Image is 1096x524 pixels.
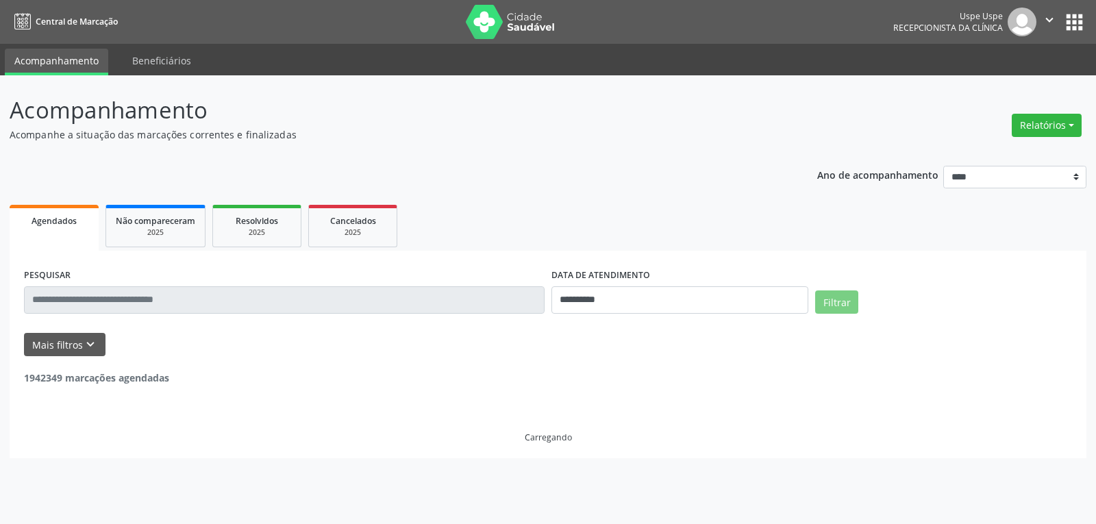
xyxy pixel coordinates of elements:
[24,371,169,384] strong: 1942349 marcações agendadas
[817,166,938,183] p: Ano de acompanhamento
[1008,8,1036,36] img: img
[1036,8,1062,36] button: 
[123,49,201,73] a: Beneficiários
[330,215,376,227] span: Cancelados
[893,22,1003,34] span: Recepcionista da clínica
[10,10,118,33] a: Central de Marcação
[1062,10,1086,34] button: apps
[319,227,387,238] div: 2025
[815,290,858,314] button: Filtrar
[116,227,195,238] div: 2025
[893,10,1003,22] div: Uspe Uspe
[32,215,77,227] span: Agendados
[116,215,195,227] span: Não compareceram
[83,337,98,352] i: keyboard_arrow_down
[223,227,291,238] div: 2025
[24,265,71,286] label: PESQUISAR
[10,93,763,127] p: Acompanhamento
[5,49,108,75] a: Acompanhamento
[36,16,118,27] span: Central de Marcação
[1012,114,1082,137] button: Relatórios
[236,215,278,227] span: Resolvidos
[525,432,572,443] div: Carregando
[551,265,650,286] label: DATA DE ATENDIMENTO
[10,127,763,142] p: Acompanhe a situação das marcações correntes e finalizadas
[24,333,105,357] button: Mais filtroskeyboard_arrow_down
[1042,12,1057,27] i: 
